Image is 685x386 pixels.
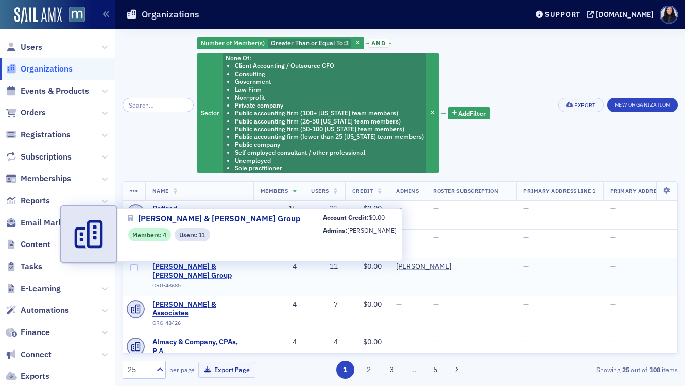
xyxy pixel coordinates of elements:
button: 2 [359,361,378,379]
h1: Organizations [142,8,199,21]
a: Tasks [6,261,42,272]
span: Email Marketing [21,217,82,229]
span: — [610,233,616,242]
a: Content [6,239,50,250]
span: Content [21,239,50,250]
div: 25 [128,364,150,375]
a: Retired [152,204,246,214]
span: Profile [660,6,678,24]
span: Orders [21,107,46,118]
span: Primary Address Line 1 [523,187,596,195]
a: E-Learning [6,283,61,294]
button: 5 [426,361,444,379]
span: Memberships [21,173,71,184]
span: Automations [21,305,69,316]
div: 4 [261,300,297,309]
span: … [406,365,421,374]
span: E-Learning [21,283,61,294]
span: $0.00 [363,261,382,271]
span: Users [21,42,42,53]
button: 3 [383,361,401,379]
button: and [366,39,391,47]
span: $0.00 [363,337,382,346]
a: Subscriptions [6,151,72,163]
div: 7 [311,300,338,309]
div: Showing out of items [500,365,678,374]
span: — [610,337,616,346]
div: 15 [261,204,297,214]
a: Finance [6,327,50,338]
div: ORG-48685 [152,282,246,292]
span: $0.00 [363,204,382,213]
img: SailAMX [69,7,85,23]
span: — [610,300,616,309]
div: Users: 11 [175,228,210,241]
span: Sector [201,109,219,117]
li: Self employed consultant / other professional [235,149,424,156]
a: [PERSON_NAME] & Associates [152,300,246,318]
span: — [610,261,616,271]
li: Unemployed [235,156,424,164]
a: View Homepage [62,7,85,24]
span: — [523,261,529,271]
span: Organizations [21,63,73,75]
span: — [610,204,616,213]
div: 4 [261,262,297,271]
span: Members [261,187,288,195]
a: Email Marketing [6,217,82,229]
a: Orders [6,107,46,118]
span: $0.00 [363,300,382,309]
a: Almacy & Company, CPAs, P.A. [152,338,246,356]
span: and [369,39,389,47]
li: Consulting [235,70,424,78]
span: Subscriptions [21,151,72,163]
span: — [396,337,402,346]
span: Reports [21,195,50,206]
b: Account Credit: [323,213,369,221]
span: — [433,337,439,346]
li: Private company [235,101,424,109]
div: 11 [311,262,338,271]
img: SailAMX [14,7,62,24]
div: Members: 4 [128,228,171,241]
span: $0.00 [369,213,385,221]
button: Export [558,98,603,112]
label: per page [169,365,195,374]
a: Users [6,42,42,53]
span: Graber & Associates [152,300,246,318]
li: Government [235,78,424,85]
li: Public accounting firm (50-100 [US_STATE] team members) [235,125,424,133]
div: 4 [261,338,297,347]
span: — [523,233,529,242]
a: Automations [6,305,69,316]
button: New Organization [607,98,678,112]
input: Search… [123,98,194,112]
span: Users [311,187,329,195]
span: — [433,204,439,213]
div: [DOMAIN_NAME] [596,10,654,19]
span: — [433,261,439,271]
li: Sole practitioner [235,164,424,172]
li: Public accounting firm (100+ [US_STATE] team members) [235,109,424,117]
span: Events & Products [21,85,89,97]
span: Finance [21,327,50,338]
a: Connect [6,349,52,360]
span: Primary Address City [610,187,679,195]
li: Public accounting firm (26-50 [US_STATE] team members) [235,117,424,125]
span: Greater Than or Equal To : [271,39,345,47]
span: Credit [352,187,373,195]
button: AddFilter [448,107,490,120]
a: Events & Products [6,85,89,97]
div: ORG-48426 [152,320,246,330]
li: Client Accounting / Outsource CFO [235,62,424,69]
a: New Organization [607,99,678,109]
span: Registrations [21,129,71,141]
span: — [433,233,439,242]
div: Support [545,10,580,19]
span: Exports [21,371,49,382]
span: 3 [345,39,349,47]
div: Export [574,102,595,108]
